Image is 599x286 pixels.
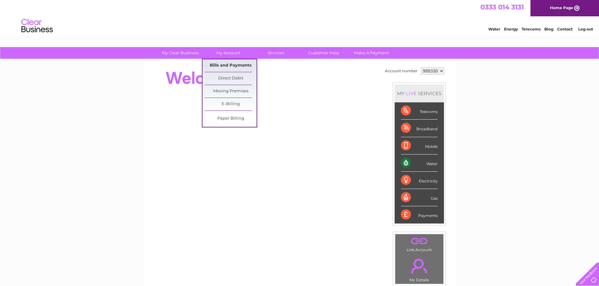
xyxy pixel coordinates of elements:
[383,66,419,76] td: Account number
[21,16,53,35] img: logo.png
[154,47,206,59] a: My Clear Business
[395,253,444,284] td: My Details
[205,59,257,72] a: Bills and Payments
[401,206,438,223] div: Payments
[544,27,553,31] a: Blog
[205,112,257,125] a: Paper Billing
[401,189,438,206] div: Gas
[488,27,500,31] a: Water
[401,172,438,189] div: Electricity
[395,234,444,254] td: Link Account
[202,47,254,59] a: My Account
[401,137,438,154] div: Mobile
[205,72,257,85] a: Direct Debit
[205,98,257,111] a: E-Billing
[504,27,518,31] a: Energy
[250,47,302,59] a: Services
[346,47,397,59] a: Make A Payment
[557,27,573,31] a: Contact
[522,27,541,31] a: Telecoms
[401,102,438,120] div: Telecoms
[401,154,438,172] div: Water
[578,27,593,31] a: Log out
[397,236,442,247] a: .
[401,120,438,137] div: Broadband
[405,90,418,96] div: LIVE
[205,85,257,98] a: Moving Premises
[480,3,524,11] a: 0333 014 3131
[298,47,350,59] a: Customer Help
[151,3,448,30] div: Clear Business is a trading name of Verastar Limited (registered in [GEOGRAPHIC_DATA] No. 3667643...
[395,84,444,102] div: MY SERVICES
[397,255,442,277] a: .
